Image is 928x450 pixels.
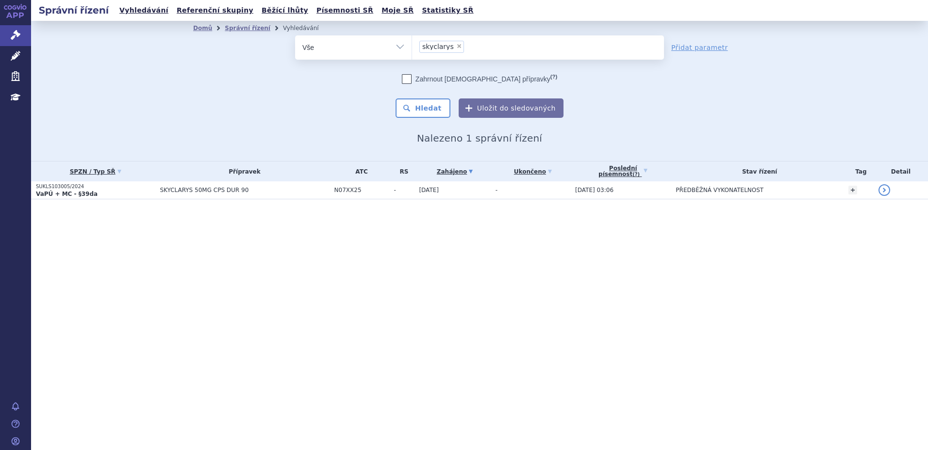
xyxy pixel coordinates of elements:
[676,187,763,193] span: PŘEDBĚŽNÁ VYKONATELNOST
[396,98,450,118] button: Hledat
[193,25,212,32] a: Domů
[36,183,155,190] p: SUKLS103005/2024
[467,40,472,52] input: skyclarys
[259,4,311,17] a: Běžící lhůty
[496,165,570,178] a: Ukončeno
[394,187,414,193] span: -
[36,191,98,197] strong: VaPÚ + MC - §39da
[422,43,454,50] span: skyclarys
[671,43,728,52] a: Přidat parametr
[334,187,389,193] span: N07XX25
[874,161,928,181] th: Detail
[402,74,557,84] label: Zahrnout [DEMOGRAPHIC_DATA] přípravky
[575,187,613,193] span: [DATE] 03:06
[878,184,890,196] a: detail
[417,132,542,144] span: Nalezeno 1 správní řízení
[116,4,171,17] a: Vyhledávání
[379,4,416,17] a: Moje SŘ
[225,25,270,32] a: Správní řízení
[550,74,557,80] abbr: (?)
[848,186,857,194] a: +
[174,4,256,17] a: Referenční skupiny
[496,187,497,193] span: -
[419,187,439,193] span: [DATE]
[459,98,563,118] button: Uložit do sledovaných
[419,165,490,178] a: Zahájeno
[389,161,414,181] th: RS
[31,3,116,17] h2: Správní řízení
[314,4,376,17] a: Písemnosti SŘ
[155,161,329,181] th: Přípravek
[456,43,462,49] span: ×
[844,161,874,181] th: Tag
[575,161,671,181] a: Poslednípísemnost(?)
[671,161,843,181] th: Stav řízení
[36,165,155,178] a: SPZN / Typ SŘ
[160,187,329,193] span: SKYCLARYS 50MG CPS DUR 90
[632,172,640,177] abbr: (?)
[419,4,476,17] a: Statistiky SŘ
[283,21,331,35] li: Vyhledávání
[330,161,389,181] th: ATC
